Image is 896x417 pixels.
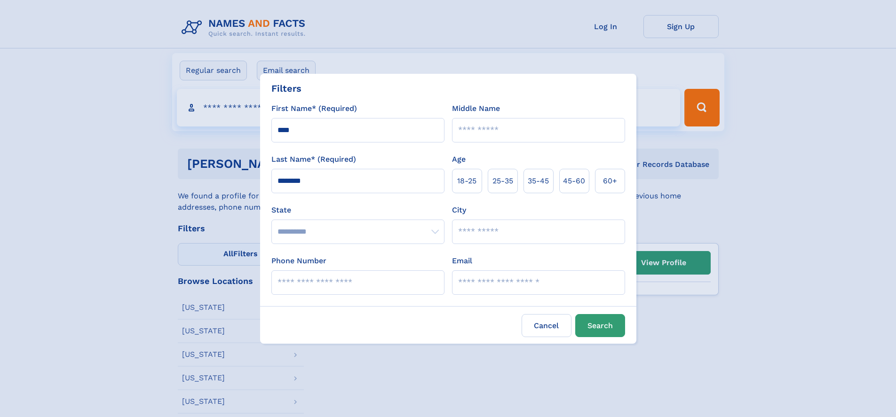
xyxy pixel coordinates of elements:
[271,103,357,114] label: First Name* (Required)
[575,314,625,337] button: Search
[452,154,466,165] label: Age
[563,175,585,187] span: 45‑60
[522,314,571,337] label: Cancel
[452,103,500,114] label: Middle Name
[452,205,466,216] label: City
[271,205,444,216] label: State
[271,154,356,165] label: Last Name* (Required)
[457,175,476,187] span: 18‑25
[492,175,513,187] span: 25‑35
[528,175,549,187] span: 35‑45
[452,255,472,267] label: Email
[271,255,326,267] label: Phone Number
[603,175,617,187] span: 60+
[271,81,301,95] div: Filters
